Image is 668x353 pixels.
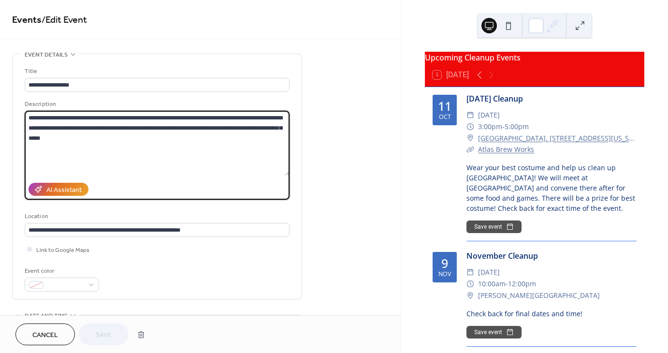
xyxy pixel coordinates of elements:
div: Wear your best costume and help us clean up [GEOGRAPHIC_DATA]! We will meet at [GEOGRAPHIC_DATA] ... [466,162,637,213]
div: ​ [466,290,474,301]
div: ​ [466,132,474,144]
span: / Edit Event [42,11,87,29]
a: Events [12,11,42,29]
a: [GEOGRAPHIC_DATA], [STREET_ADDRESS][US_STATE] [478,132,637,144]
div: Oct [439,114,451,120]
a: [DATE] Cleanup [466,93,523,104]
div: ​ [466,109,474,121]
span: Link to Google Maps [36,245,89,255]
div: 9 [441,257,448,269]
span: 10:00am [478,278,506,290]
span: - [506,278,508,290]
span: 3:00pm [478,121,502,132]
a: Atlas Brew Works [478,145,534,154]
span: - [502,121,505,132]
span: [DATE] [478,109,500,121]
div: AI Assistant [46,185,82,195]
div: ​ [466,144,474,155]
div: ​ [466,121,474,132]
span: [PERSON_NAME][GEOGRAPHIC_DATA] [478,290,600,301]
div: Nov [438,271,451,278]
div: 11 [438,100,451,112]
div: ​ [466,266,474,278]
div: Title [25,66,288,76]
span: Event details [25,50,68,60]
button: AI Assistant [29,183,88,196]
span: 12:00pm [508,278,536,290]
div: Location [25,211,288,221]
button: Cancel [15,324,75,345]
div: Event color [25,266,97,276]
span: Date and time [25,311,68,321]
span: [DATE] [478,266,500,278]
div: Upcoming Cleanup Events [425,52,644,63]
span: 5:00pm [505,121,529,132]
div: November Cleanup [466,250,637,262]
button: Save event [466,221,522,233]
span: Cancel [32,330,58,340]
div: ​ [466,278,474,290]
div: Description [25,99,288,109]
div: Check back for final dates and time! [466,309,637,319]
button: Save event [466,326,522,338]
